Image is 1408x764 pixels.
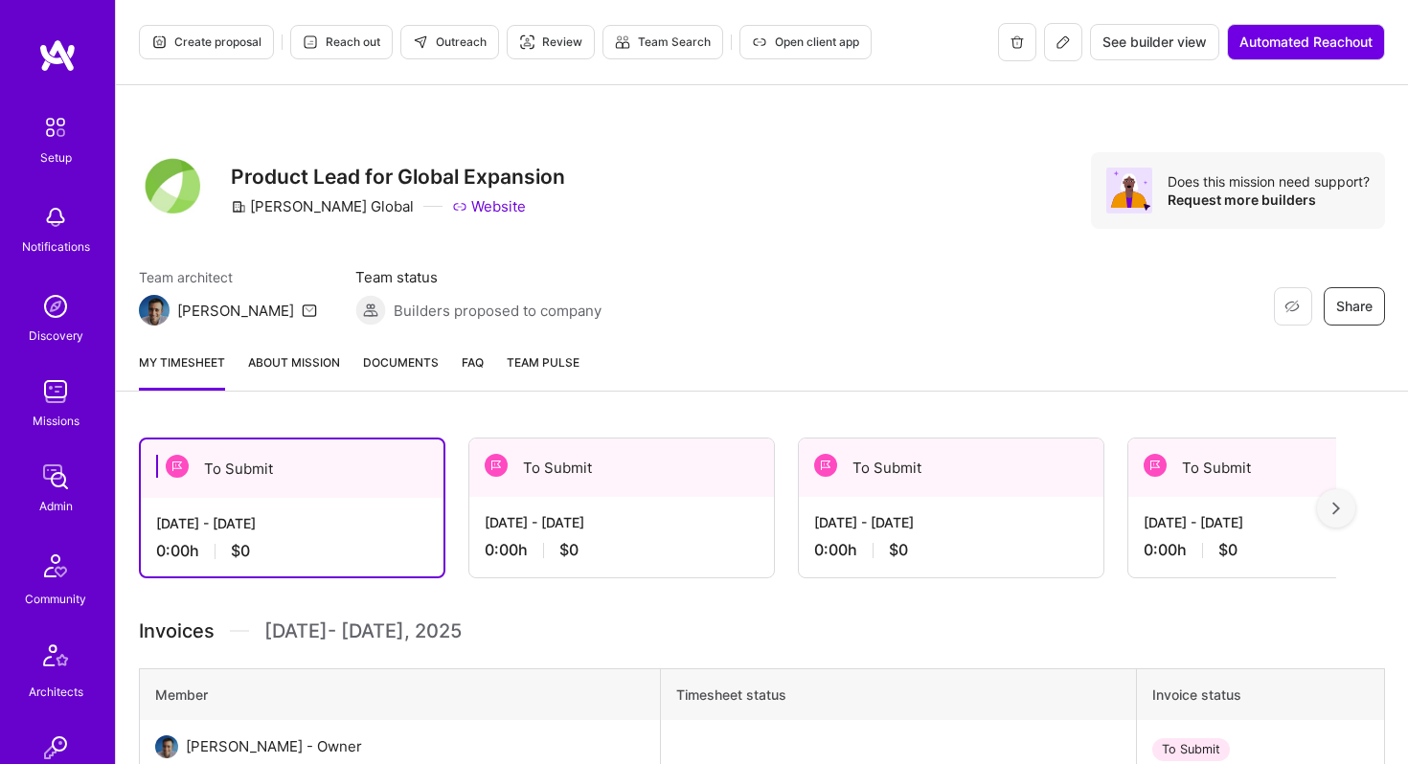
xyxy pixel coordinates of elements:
[156,541,428,561] div: 0:00 h
[231,199,246,214] i: icon CompanyGray
[1090,24,1219,60] button: See builder view
[559,540,579,560] span: $0
[140,669,661,721] th: Member
[752,34,859,51] span: Open client app
[139,617,215,645] span: Invoices
[452,196,526,216] a: Website
[231,196,414,216] div: [PERSON_NAME] Global
[141,439,443,498] div: To Submit
[35,107,76,147] img: setup
[151,34,167,50] i: icon Proposal
[413,34,487,51] span: Outreach
[1144,454,1167,477] img: To Submit
[303,34,380,51] span: Reach out
[1106,168,1152,213] img: Avatar
[22,236,90,257] div: Notifications
[230,617,249,645] img: Divider
[36,198,75,236] img: bell
[485,540,759,560] div: 0:00 h
[139,25,274,59] button: Create proposal
[36,372,75,411] img: teamwork
[1336,297,1373,316] span: Share
[363,352,439,391] a: Documents
[1324,287,1385,326] button: Share
[1168,191,1370,209] div: Request more builders
[36,458,75,496] img: admin teamwork
[519,34,534,50] i: icon Targeter
[1168,172,1370,191] div: Does this mission need support?
[814,512,1088,532] div: [DATE] - [DATE]
[139,267,317,287] span: Team architect
[1152,738,1230,761] div: To Submit
[394,301,602,321] span: Builders proposed to company
[814,454,837,477] img: To Submit
[40,147,72,168] div: Setup
[186,735,362,758] div: [PERSON_NAME] - Owner
[290,25,393,59] button: Reach out
[166,455,189,478] img: To Submit
[25,589,86,609] div: Community
[507,355,579,370] span: Team Pulse
[264,617,462,645] span: [DATE] - [DATE] , 2025
[462,352,484,391] a: FAQ
[661,669,1137,721] th: Timesheet status
[151,34,261,51] span: Create proposal
[602,25,723,59] button: Team Search
[36,287,75,326] img: discovery
[33,411,79,431] div: Missions
[248,352,340,391] a: About Mission
[799,438,1103,497] div: To Submit
[485,512,759,532] div: [DATE] - [DATE]
[139,352,225,391] a: My timesheet
[519,34,582,51] span: Review
[33,636,79,682] img: Architects
[177,301,294,321] div: [PERSON_NAME]
[889,540,908,560] span: $0
[355,295,386,326] img: Builders proposed to company
[363,352,439,372] span: Documents
[814,540,1088,560] div: 0:00 h
[38,38,77,73] img: logo
[1332,502,1340,515] img: right
[615,34,711,51] span: Team Search
[739,25,872,59] button: Open client app
[507,25,595,59] button: Review
[1227,24,1385,60] button: Automated Reachout
[1102,33,1207,52] span: See builder view
[39,496,73,516] div: Admin
[469,438,774,497] div: To Submit
[1218,540,1238,560] span: $0
[1284,299,1300,314] i: icon EyeClosed
[485,454,508,477] img: To Submit
[139,152,208,221] img: Company Logo
[155,735,178,758] img: User Avatar
[302,303,317,318] i: icon Mail
[355,267,602,287] span: Team status
[400,25,499,59] button: Outreach
[33,543,79,589] img: Community
[1137,669,1385,721] th: Invoice status
[231,165,565,189] h3: Product Lead for Global Expansion
[231,541,250,561] span: $0
[29,682,83,702] div: Architects
[139,295,170,326] img: Team Architect
[1239,33,1373,52] span: Automated Reachout
[507,352,579,391] a: Team Pulse
[29,326,83,346] div: Discovery
[156,513,428,533] div: [DATE] - [DATE]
